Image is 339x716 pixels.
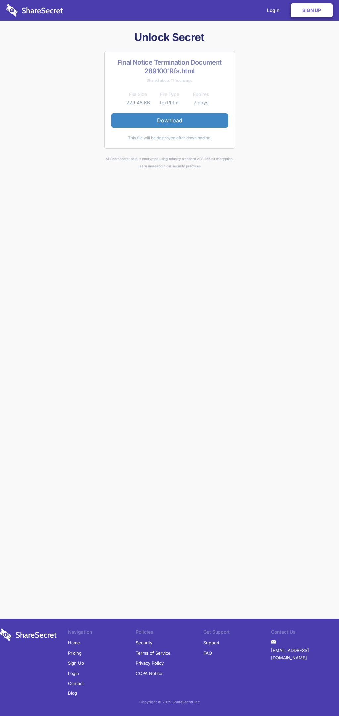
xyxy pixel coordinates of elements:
[185,99,217,107] td: 7 days
[185,90,217,98] th: Expires
[136,628,204,638] li: Policies
[203,648,212,658] a: FAQ
[136,638,152,648] a: Security
[122,99,154,107] td: 229.48 KB
[271,645,339,663] a: [EMAIL_ADDRESS][DOMAIN_NAME]
[68,628,136,638] li: Navigation
[203,638,219,648] a: Support
[154,90,185,98] th: File Type
[271,628,339,638] li: Contact Us
[68,668,79,678] a: Login
[154,99,185,107] td: text/html
[136,648,170,658] a: Terms of Service
[138,164,156,168] a: Learn more
[136,658,164,668] a: Privacy Policy
[111,77,228,84] div: Shared about 11 hours ago
[111,58,228,75] h2: Final Notice Termination Document 2891001Rfs.html
[68,688,77,698] a: Blog
[203,628,271,638] li: Get Support
[68,658,84,668] a: Sign Up
[68,678,84,688] a: Contact
[111,134,228,142] div: This file will be destroyed after downloading.
[291,3,333,17] a: Sign Up
[111,113,228,127] a: Download
[6,4,63,17] img: logo-wordmark-white-trans-d4663122ce5f474addd5e946df7df03e33cb6a1c49d2221995e7729f52c070b2.svg
[68,648,82,658] a: Pricing
[122,90,154,98] th: File Size
[136,668,162,678] a: CCPA Notice
[68,638,80,648] a: Home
